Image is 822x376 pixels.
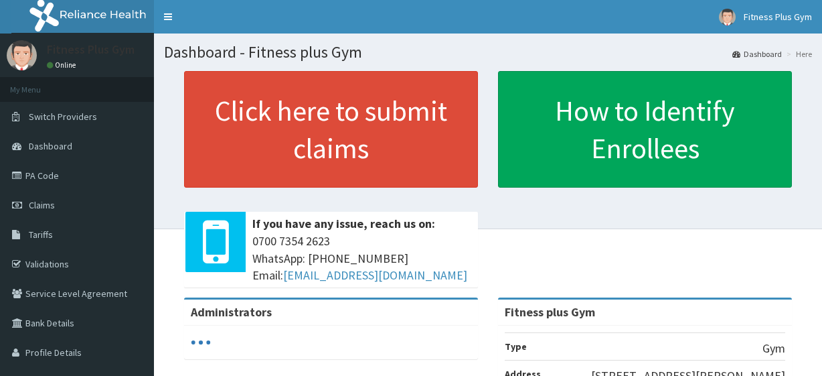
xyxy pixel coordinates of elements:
[47,60,79,70] a: Online
[164,44,812,61] h1: Dashboard - Fitness plus Gym
[783,48,812,60] li: Here
[47,44,135,56] p: Fitness Plus Gym
[252,216,435,231] b: If you have any issue, reach us on:
[732,48,782,60] a: Dashboard
[505,340,527,353] b: Type
[191,304,272,320] b: Administrators
[184,71,478,188] a: Click here to submit claims
[252,233,471,284] span: 0700 7354 2623 WhatsApp: [PHONE_NUMBER] Email:
[505,304,595,320] strong: Fitness plus Gym
[7,40,37,70] img: User Image
[762,340,785,357] p: Gym
[744,11,812,23] span: Fitness Plus Gym
[29,140,72,152] span: Dashboard
[29,199,55,211] span: Claims
[719,9,736,25] img: User Image
[191,332,211,353] svg: audio-loading
[29,229,53,241] span: Tariffs
[29,111,97,123] span: Switch Providers
[498,71,792,188] a: How to Identify Enrollees
[283,267,467,283] a: [EMAIL_ADDRESS][DOMAIN_NAME]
